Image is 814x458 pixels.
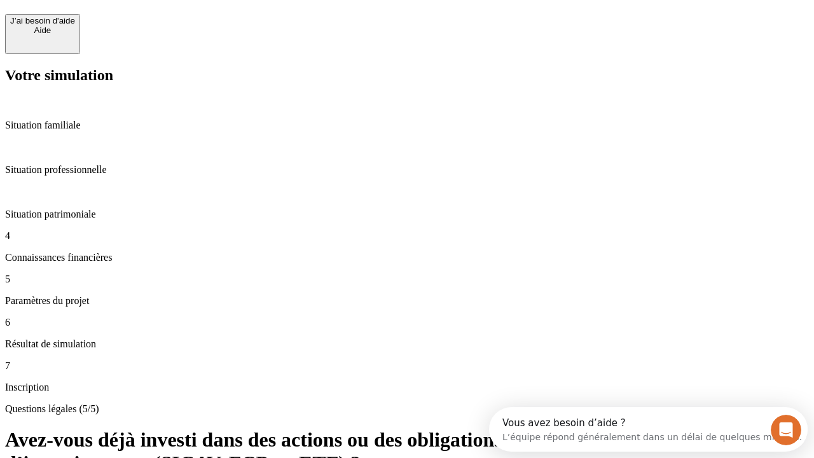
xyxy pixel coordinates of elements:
[5,360,809,371] p: 7
[5,403,809,415] p: Questions légales (5/5)
[5,164,809,176] p: Situation professionnelle
[5,120,809,131] p: Situation familiale
[5,252,809,263] p: Connaissances financières
[5,274,809,285] p: 5
[5,67,809,84] h2: Votre simulation
[5,5,350,40] div: Ouvrir le Messenger Intercom
[5,230,809,242] p: 4
[5,317,809,328] p: 6
[10,25,75,35] div: Aide
[771,415,801,445] iframe: Intercom live chat
[489,407,808,452] iframe: Intercom live chat discovery launcher
[13,11,313,21] div: Vous avez besoin d’aide ?
[10,16,75,25] div: J’ai besoin d'aide
[5,14,80,54] button: J’ai besoin d'aideAide
[5,382,809,393] p: Inscription
[5,295,809,307] p: Paramètres du projet
[13,21,313,34] div: L’équipe répond généralement dans un délai de quelques minutes.
[5,338,809,350] p: Résultat de simulation
[5,209,809,220] p: Situation patrimoniale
